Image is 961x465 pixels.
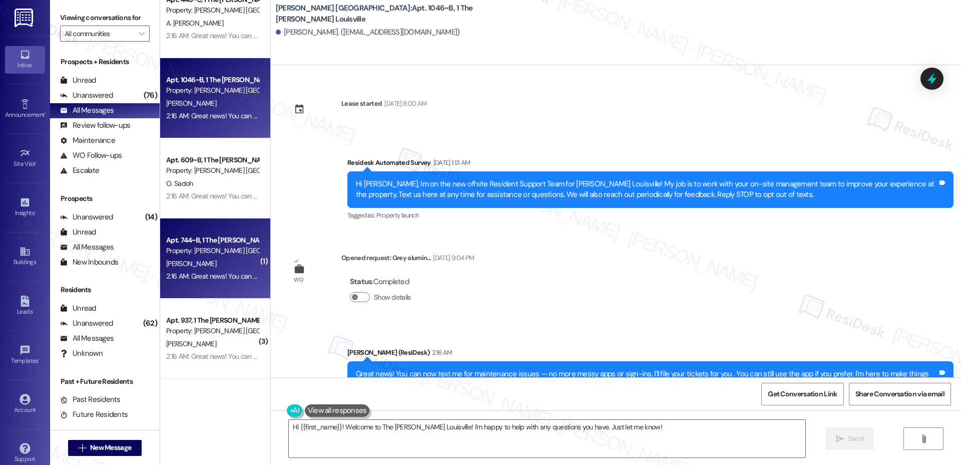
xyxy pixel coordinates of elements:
[60,242,114,253] div: All Messages
[166,191,845,200] div: 2:16 AM: Great news! You can now text me for maintenance issues — no more messy apps or sign-ins....
[60,227,96,238] div: Unread
[341,253,474,267] div: Opened request: Grey alumin...
[350,274,415,290] div: : Completed
[341,98,382,109] div: Lease started
[376,211,418,219] span: Property launch
[166,85,259,96] div: Property: [PERSON_NAME] [GEOGRAPHIC_DATA]
[276,3,476,25] b: [PERSON_NAME] [GEOGRAPHIC_DATA]: Apt. 1046~B, 1 The [PERSON_NAME] Louisville
[60,394,121,405] div: Past Residents
[166,111,845,120] div: 2:16 AM: Great news! You can now text me for maintenance issues — no more messy apps or sign-ins....
[430,253,474,263] div: [DATE] 9:04 PM
[166,339,216,348] span: [PERSON_NAME]
[347,347,953,361] div: [PERSON_NAME] (ResiDesk)
[166,246,259,256] div: Property: [PERSON_NAME] [GEOGRAPHIC_DATA]
[920,435,927,443] i: 
[166,75,259,85] div: Apt. 1046~B, 1 The [PERSON_NAME] Louisville
[50,376,160,387] div: Past + Future Residents
[5,145,45,172] a: Site Visit •
[60,318,113,329] div: Unanswered
[39,356,40,363] span: •
[431,157,470,168] div: [DATE] 1:13 AM
[848,433,863,444] span: Send
[836,435,843,443] i: 
[350,277,372,287] b: Status
[166,272,845,281] div: 2:16 AM: Great news! You can now text me for maintenance issues — no more messy apps or sign-ins....
[60,333,114,344] div: All Messages
[60,150,122,161] div: WO Follow-ups
[60,348,103,359] div: Unknown
[294,275,303,285] div: WO
[60,165,99,176] div: Escalate
[60,105,114,116] div: All Messages
[276,27,460,38] div: [PERSON_NAME]. ([EMAIL_ADDRESS][DOMAIN_NAME])
[166,165,259,176] div: Property: [PERSON_NAME] [GEOGRAPHIC_DATA]
[141,88,160,103] div: (76)
[90,442,131,453] span: New Message
[79,444,86,452] i: 
[15,9,35,27] img: ResiDesk Logo
[50,57,160,67] div: Prospects + Residents
[60,10,150,26] label: Viewing conversations for
[50,285,160,295] div: Residents
[166,179,193,188] span: O. Sadoh
[768,389,837,399] span: Get Conversation Link
[356,369,937,390] div: Great news! You can now text me for maintenance issues — no more messy apps or sign-ins. I'll fil...
[166,5,259,16] div: Property: [PERSON_NAME] [GEOGRAPHIC_DATA]
[166,155,259,165] div: Apt. 609~B, 1 The [PERSON_NAME] Louisville
[60,212,113,222] div: Unanswered
[5,391,45,418] a: Account
[35,208,36,215] span: •
[761,383,843,405] button: Get Conversation Link
[5,243,45,270] a: Buildings
[855,389,944,399] span: Share Conversation via email
[36,159,38,166] span: •
[60,303,96,314] div: Unread
[289,420,805,457] textarea: Hi {{first_name}}! Welcome to The [PERSON_NAME] Louisville! I'm happy to help with any questions ...
[45,110,46,117] span: •
[825,427,874,450] button: Send
[60,120,130,131] div: Review follow-ups
[429,347,452,358] div: 2:16 AM
[143,209,160,225] div: (14)
[849,383,951,405] button: Share Conversation via email
[166,352,845,361] div: 2:16 AM: Great news! You can now text me for maintenance issues — no more messy apps or sign-ins....
[65,26,134,42] input: All communities
[60,409,128,420] div: Future Residents
[166,235,259,246] div: Apt. 744~B, 1 The [PERSON_NAME] Louisville
[68,440,142,456] button: New Message
[166,326,259,336] div: Property: [PERSON_NAME] [GEOGRAPHIC_DATA]
[166,259,216,268] span: [PERSON_NAME]
[382,98,426,109] div: [DATE] 8:00 AM
[166,19,223,28] span: A. [PERSON_NAME]
[60,75,96,86] div: Unread
[5,194,45,221] a: Insights •
[50,193,160,204] div: Prospects
[5,46,45,73] a: Inbox
[347,208,953,222] div: Tagged as:
[166,315,259,326] div: Apt. 937, 1 The [PERSON_NAME] Louisville
[60,257,118,268] div: New Inbounds
[356,179,937,200] div: Hi [PERSON_NAME], Im on the new offsite Resident Support Team for [PERSON_NAME] Louisville! My jo...
[374,292,411,303] label: Show details
[60,90,113,101] div: Unanswered
[141,316,160,331] div: (62)
[60,135,115,146] div: Maintenance
[139,30,144,38] i: 
[166,99,216,108] span: [PERSON_NAME]
[5,342,45,369] a: Templates •
[5,293,45,320] a: Leads
[347,157,953,171] div: Residesk Automated Survey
